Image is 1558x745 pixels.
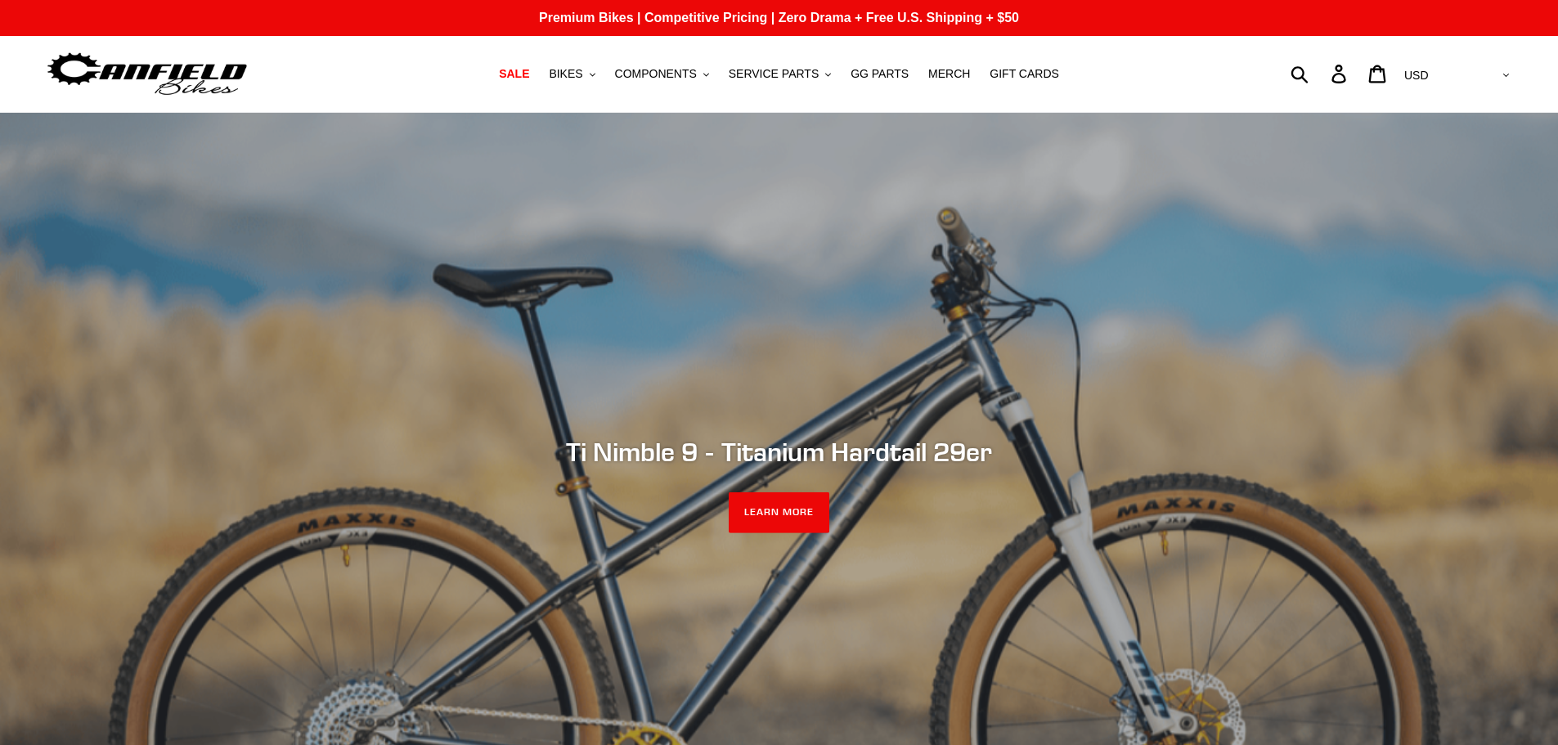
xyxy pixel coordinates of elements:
a: GIFT CARDS [981,63,1067,85]
h2: Ti Nimble 9 - Titanium Hardtail 29er [334,437,1225,468]
img: Canfield Bikes [45,48,249,100]
span: GIFT CARDS [990,67,1059,81]
button: COMPONENTS [607,63,717,85]
span: SALE [499,67,529,81]
span: COMPONENTS [615,67,697,81]
span: GG PARTS [851,67,909,81]
input: Search [1300,56,1341,92]
a: GG PARTS [842,63,917,85]
a: SALE [491,63,537,85]
span: SERVICE PARTS [729,67,819,81]
span: MERCH [928,67,970,81]
a: MERCH [920,63,978,85]
span: BIKES [549,67,582,81]
button: SERVICE PARTS [721,63,839,85]
a: LEARN MORE [729,492,829,533]
button: BIKES [541,63,603,85]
